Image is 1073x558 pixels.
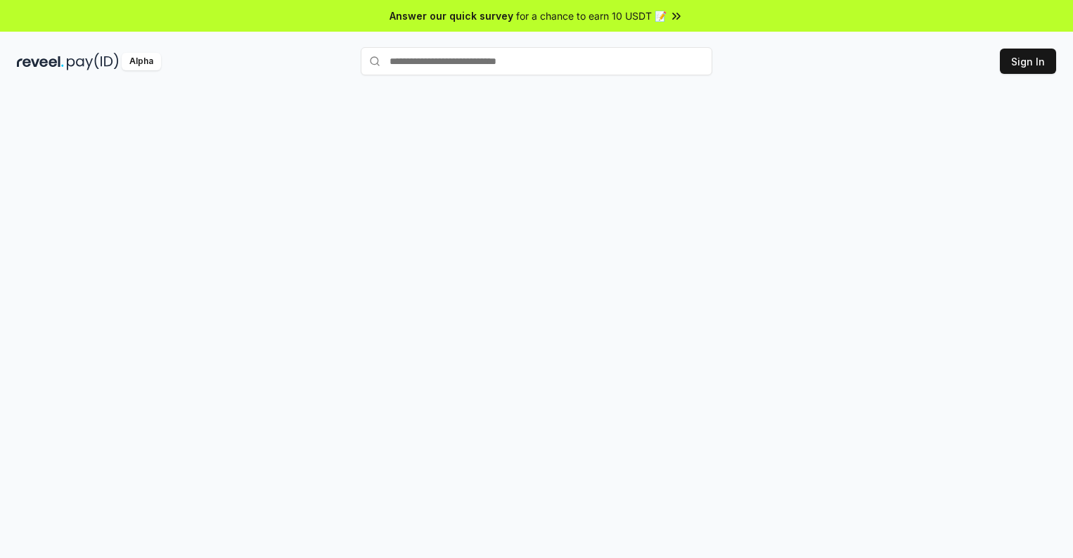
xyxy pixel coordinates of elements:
[1000,49,1056,74] button: Sign In
[67,53,119,70] img: pay_id
[516,8,667,23] span: for a chance to earn 10 USDT 📝
[122,53,161,70] div: Alpha
[390,8,513,23] span: Answer our quick survey
[17,53,64,70] img: reveel_dark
